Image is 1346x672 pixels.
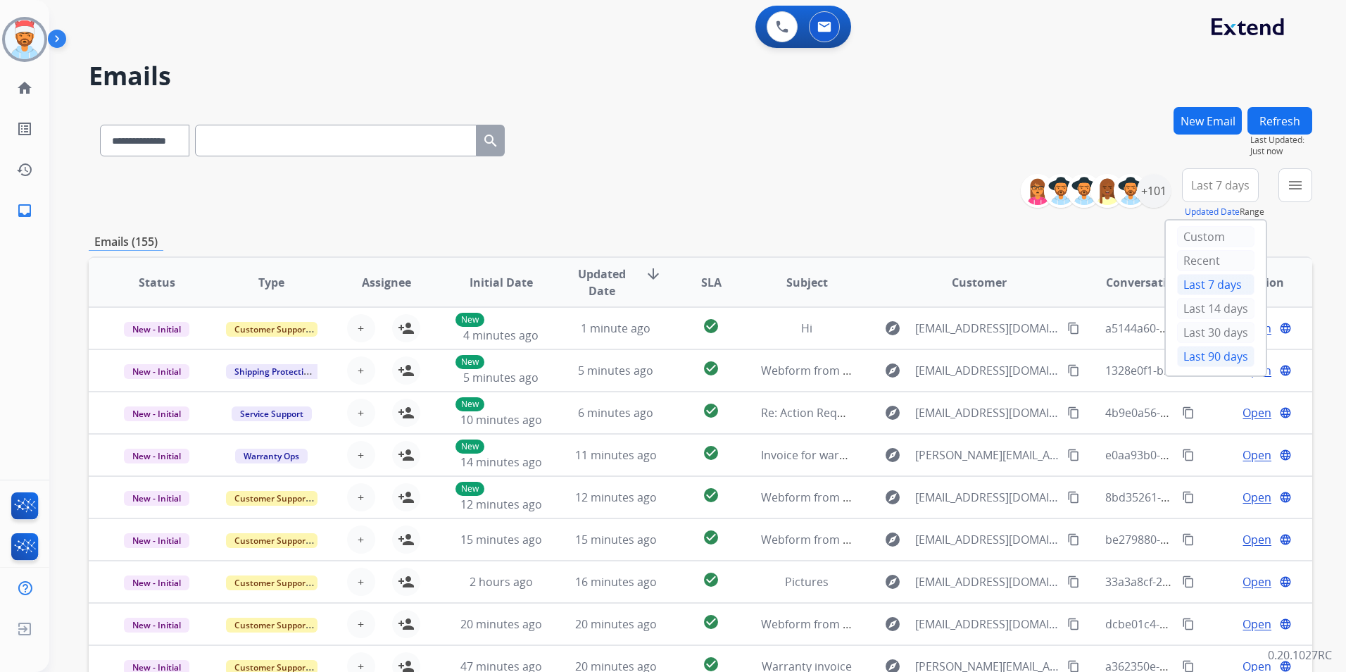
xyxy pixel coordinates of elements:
button: + [347,610,375,638]
span: 16 minutes ago [575,574,657,590]
span: 14 minutes ago [460,454,542,470]
p: New [455,440,484,454]
span: New - Initial [124,322,189,337]
mat-icon: language [1279,364,1292,377]
mat-icon: content_copy [1182,618,1195,630]
span: 20 minutes ago [575,616,657,632]
mat-icon: check_circle [703,402,719,419]
span: Just now [1250,146,1312,157]
span: + [358,489,364,506]
span: 15 minutes ago [575,532,657,547]
span: a5144a60-1109-4a50-88af-50186268a139 [1105,321,1319,336]
mat-icon: explore [884,616,901,633]
mat-icon: content_copy [1182,449,1195,461]
mat-icon: language [1279,575,1292,588]
p: New [455,482,484,496]
span: Warranty Ops [235,449,308,463]
span: + [358,616,364,633]
span: [EMAIL_ADDRESS][DOMAIN_NAME] [915,531,1059,548]
mat-icon: explore [884,573,901,590]
span: Open [1243,404,1271,421]
span: Last Updated: [1250,135,1312,146]
mat-icon: history [16,161,33,178]
mat-icon: content_copy [1067,575,1080,588]
button: Last 7 days [1182,168,1259,202]
span: [EMAIL_ADDRESS][DOMAIN_NAME] [915,573,1059,590]
span: dcbe01c4-bc41-43d8-beb0-47aca18f4dda [1105,616,1322,632]
mat-icon: explore [884,362,901,379]
p: New [455,313,484,327]
mat-icon: content_copy [1182,406,1195,419]
span: New - Initial [124,618,189,633]
mat-icon: content_copy [1067,322,1080,335]
span: Customer [952,274,1007,291]
mat-icon: language [1279,618,1292,630]
span: New - Initial [124,575,189,590]
span: Pictures [785,574,829,590]
mat-icon: person_add [398,489,415,506]
mat-icon: content_copy [1182,533,1195,546]
span: 6 minutes ago [578,405,653,421]
mat-icon: content_copy [1067,533,1080,546]
span: + [358,320,364,337]
span: Open [1243,616,1271,633]
button: + [347,314,375,342]
span: 2 hours ago [470,574,533,590]
button: + [347,399,375,427]
mat-icon: search [482,132,499,149]
span: 5 minutes ago [578,363,653,378]
span: Shipping Protection [226,364,322,379]
span: New - Initial [124,533,189,548]
div: Custom [1177,226,1254,247]
button: New Email [1174,107,1242,135]
span: Initial Date [470,274,533,291]
span: 15 minutes ago [460,532,542,547]
button: + [347,483,375,511]
span: 4b9e0a56-6500-4cdb-8d6d-d042e3509ed7 [1105,405,1326,421]
div: Last 7 days [1177,274,1254,295]
span: Customer Support [226,491,317,506]
span: Webform from [EMAIL_ADDRESS][DOMAIN_NAME] on [DATE] [761,363,1080,378]
span: 1 minute ago [581,321,650,336]
span: Customer Support [226,575,317,590]
span: 5 minutes ago [463,370,539,385]
mat-icon: language [1279,406,1292,419]
span: Webform from [EMAIL_ADDRESS][DOMAIN_NAME] on [DATE] [761,490,1080,505]
span: 12 minutes ago [460,497,542,512]
mat-icon: person_add [398,531,415,548]
mat-icon: home [16,80,33,97]
div: Last 30 days [1177,322,1254,343]
span: 4 minutes ago [463,328,539,343]
mat-icon: check_circle [703,614,719,630]
p: New [455,397,484,411]
span: 11 minutes ago [575,447,657,463]
span: + [358,404,364,421]
span: Open [1243,531,1271,548]
span: Updated Date [570,266,634,299]
span: Webform from [EMAIL_ADDRESS][DOMAIN_NAME] on [DATE] [761,532,1080,547]
mat-icon: explore [884,489,901,506]
button: + [347,525,375,554]
mat-icon: list_alt [16,120,33,137]
mat-icon: explore [884,447,901,463]
div: Last 14 days [1177,298,1254,319]
span: Open [1243,447,1271,463]
mat-icon: content_copy [1067,406,1080,419]
span: New - Initial [124,491,189,506]
mat-icon: person_add [398,362,415,379]
span: + [358,362,364,379]
span: Webform from [EMAIL_ADDRESS][DOMAIN_NAME] on [DATE] [761,616,1080,632]
mat-icon: person_add [398,616,415,633]
mat-icon: check_circle [703,487,719,504]
mat-icon: language [1279,491,1292,504]
span: 33a3a8cf-2fc2-491d-bec9-170a18c11413 [1105,574,1315,590]
mat-icon: person_add [398,573,415,590]
button: Updated Date [1185,206,1240,218]
span: New - Initial [124,364,189,379]
span: Hi [801,321,812,336]
mat-icon: check_circle [703,529,719,546]
span: Assignee [362,274,411,291]
span: [EMAIL_ADDRESS][DOMAIN_NAME] [915,616,1059,633]
mat-icon: check_circle [703,444,719,461]
span: Service Support [232,406,312,421]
